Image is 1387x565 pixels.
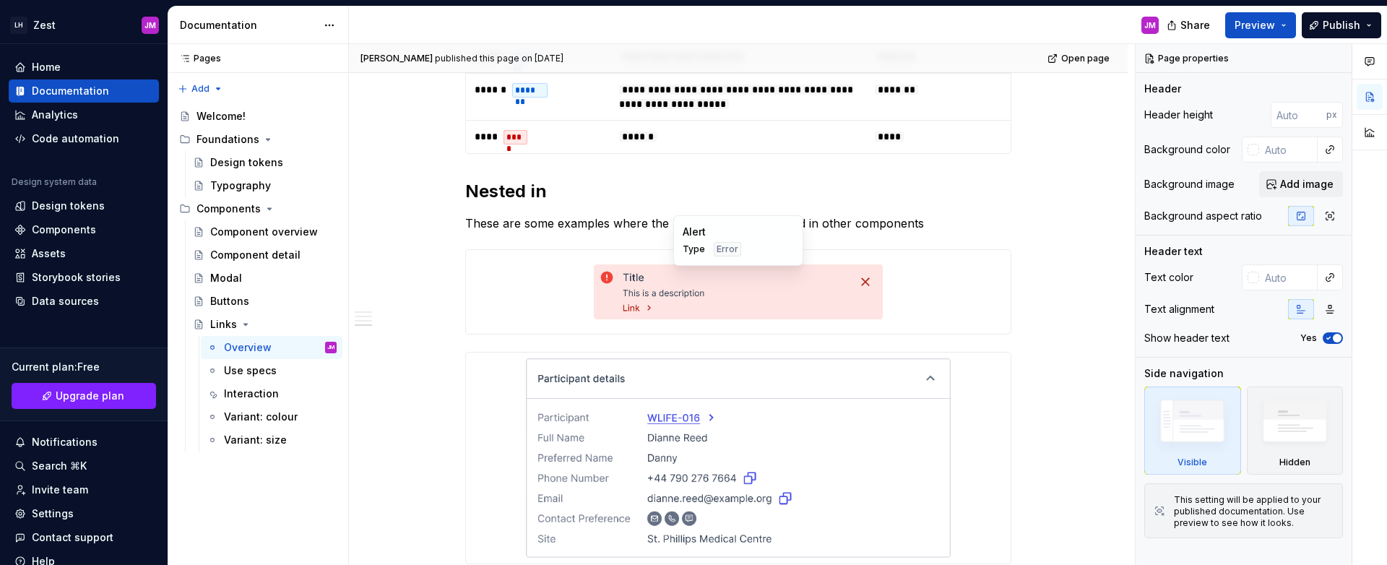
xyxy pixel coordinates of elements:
div: Background image [1144,177,1235,191]
div: Component detail [210,248,301,262]
input: Auto [1259,264,1318,290]
div: Home [32,60,61,74]
div: Storybook stories [32,270,121,285]
div: Documentation [180,18,316,33]
span: Open page [1061,53,1110,64]
p: These are some examples where the link is being used nested in other components [465,215,1011,232]
div: Components [32,223,96,237]
div: Zest [33,18,56,33]
a: Links [187,313,342,336]
div: Typography [210,178,271,193]
h2: Nested in [465,180,1011,203]
div: Data sources [32,294,99,309]
button: Publish [1302,12,1381,38]
span: Add [191,83,209,95]
div: Settings [32,506,74,521]
div: Visible [1178,457,1207,468]
a: Variant: size [201,428,342,452]
a: Data sources [9,290,159,313]
div: Modal [210,271,242,285]
div: Use specs [224,363,277,378]
div: LH [10,17,27,34]
p: px [1326,109,1337,121]
a: Typography [187,174,342,197]
span: Preview [1235,18,1275,33]
a: Home [9,56,159,79]
a: Component overview [187,220,342,243]
button: Share [1159,12,1219,38]
div: Notifications [32,435,98,449]
div: Assets [32,246,66,261]
button: Preview [1225,12,1296,38]
span: Share [1180,18,1210,33]
div: Search ⌘K [32,459,87,473]
a: Assets [9,242,159,265]
div: Hidden [1247,387,1344,475]
div: Components [196,202,261,216]
a: Invite team [9,478,159,501]
label: Yes [1300,332,1317,344]
div: Header text [1144,244,1203,259]
div: Header height [1144,108,1213,122]
div: Variant: size [224,433,287,447]
div: Visible [1144,387,1241,475]
div: Components [173,197,342,220]
a: Storybook stories [9,266,159,289]
div: published this page on [DATE] [435,53,563,64]
a: Code automation [9,127,159,150]
a: Use specs [201,359,342,382]
a: Interaction [201,382,342,405]
a: Design tokens [187,151,342,174]
div: Foundations [196,132,259,147]
div: Header [1144,82,1181,96]
div: JM [1144,20,1156,31]
div: Design tokens [210,155,283,170]
input: Auto [1259,137,1318,163]
div: Text color [1144,270,1193,285]
div: Page tree [173,105,342,452]
div: Design system data [12,176,97,188]
span: Error [717,243,738,255]
div: Welcome! [196,109,246,124]
a: Buttons [187,290,342,313]
button: Contact support [9,526,159,549]
a: Open page [1043,48,1116,69]
div: Hidden [1279,457,1310,468]
div: Background aspect ratio [1144,209,1262,223]
a: Welcome! [173,105,342,128]
div: Overview [224,340,272,355]
div: JM [144,20,156,31]
button: Add [173,79,228,99]
a: Modal [187,267,342,290]
span: [PERSON_NAME] [360,53,433,64]
a: Analytics [9,103,159,126]
a: Design tokens [9,194,159,217]
div: Code automation [32,131,119,146]
div: Text alignment [1144,302,1214,316]
div: Analytics [32,108,78,122]
a: Settings [9,502,159,525]
a: Components [9,218,159,241]
a: Component detail [187,243,342,267]
div: Contact support [32,530,113,545]
div: Component overview [210,225,318,239]
button: Add image [1259,171,1343,197]
button: LHZestJM [3,9,165,40]
button: Search ⌘K [9,454,159,478]
div: Alert [683,225,794,239]
span: Upgrade plan [56,389,124,403]
div: Pages [173,53,221,64]
div: Side navigation [1144,366,1224,381]
div: Documentation [32,84,109,98]
div: Links [210,317,237,332]
div: Buttons [210,294,249,309]
a: Upgrade plan [12,383,156,409]
div: Show header text [1144,331,1230,345]
div: Invite team [32,483,88,497]
div: JM [327,340,334,355]
a: OverviewJM [201,336,342,359]
span: Publish [1323,18,1360,33]
a: Variant: colour [201,405,342,428]
div: Interaction [224,387,279,401]
div: Variant: colour [224,410,298,424]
